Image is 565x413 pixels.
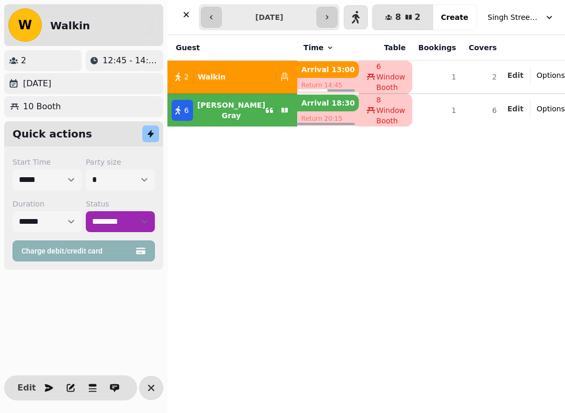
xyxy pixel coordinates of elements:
[21,247,133,255] span: Charge debit/credit card
[462,94,503,127] td: 6
[16,377,37,398] button: Edit
[507,105,524,112] span: Edit
[462,35,503,61] th: Covers
[507,72,524,79] span: Edit
[395,13,401,21] span: 8
[297,61,359,78] p: Arrival 13:00
[13,240,155,261] button: Charge debit/credit card
[103,54,159,67] p: 12:45 - 14:00
[13,127,92,141] h2: Quick actions
[359,35,412,61] th: Table
[303,42,334,53] button: Time
[462,61,503,94] td: 2
[20,384,33,392] span: Edit
[13,199,82,209] label: Duration
[21,54,26,67] p: 2
[198,72,225,82] p: Walkin
[184,105,189,116] span: 6
[412,35,462,61] th: Bookings
[433,5,477,30] button: Create
[86,157,155,167] label: Party size
[23,100,61,113] p: 10 Booth
[303,42,323,53] span: Time
[297,78,359,93] p: Return 14:45
[376,95,405,126] span: 8 Window Booth
[488,12,540,22] span: Singh Street Bruntsfield
[297,95,359,111] p: Arrival 18:30
[537,70,565,81] span: Options
[297,111,359,126] p: Return 20:15
[197,100,265,121] p: [PERSON_NAME] Gray
[441,14,468,21] span: Create
[412,61,462,94] td: 1
[167,64,297,89] button: 2Walkin
[167,95,297,126] button: 6[PERSON_NAME] Gray
[412,94,462,127] td: 1
[167,35,297,61] th: Guest
[507,104,524,114] button: Edit
[415,13,421,21] span: 2
[23,77,51,90] p: [DATE]
[184,72,189,82] span: 2
[376,61,405,93] span: 6 Window Booth
[13,157,82,167] label: Start Time
[18,19,32,31] span: W
[50,18,90,33] h2: Walkin
[507,70,524,81] button: Edit
[537,104,565,114] span: Options
[86,199,155,209] label: Status
[481,8,561,27] button: Singh Street Bruntsfield
[372,5,433,30] button: 82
